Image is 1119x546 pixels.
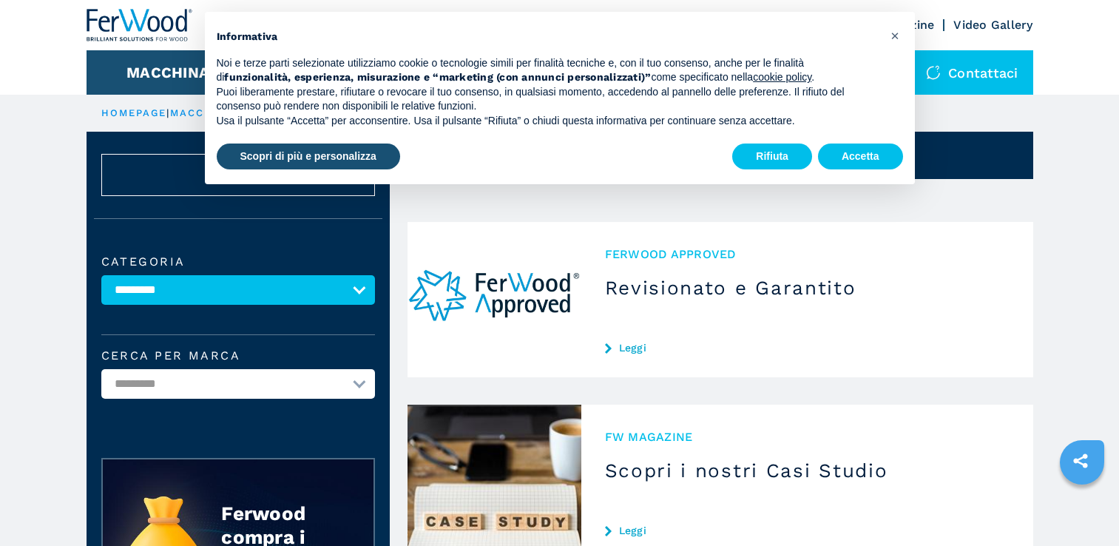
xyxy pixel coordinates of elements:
a: Video Gallery [953,18,1032,32]
a: macchinari [170,107,248,118]
p: Puoi liberamente prestare, rifiutare o revocare il tuo consenso, in qualsiasi momento, accedendo ... [217,85,879,114]
label: Cerca per marca [101,350,375,362]
a: HOMEPAGE [101,107,167,118]
h2: Informativa [217,30,879,44]
a: Leggi [605,525,1010,536]
p: Usa il pulsante “Accetta” per acconsentire. Usa il pulsante “Rifiuta” o chiudi questa informativa... [217,114,879,129]
h3: Revisionato e Garantito [605,276,1010,300]
button: Accetta [818,144,903,170]
span: | [166,107,169,118]
button: Rifiuta [732,144,812,170]
img: Ferwood [87,9,193,41]
span: FW MAGAZINE [605,428,1010,445]
span: Ferwood Approved [605,246,1010,263]
a: cookie policy [753,71,811,83]
button: Macchinari [126,64,225,81]
strong: funzionalità, esperienza, misurazione e “marketing (con annunci personalizzati)” [224,71,651,83]
img: Contattaci [926,65,941,80]
h3: Scopri i nostri Casi Studio [605,459,1010,482]
iframe: Chat [1056,479,1108,535]
label: Categoria [101,256,375,268]
span: × [890,27,899,44]
div: Contattaci [911,50,1033,95]
button: Chiudi questa informativa [884,24,907,47]
a: sharethis [1062,442,1099,479]
img: Revisionato e Garantito [408,222,581,377]
p: Noi e terze parti selezionate utilizziamo cookie o tecnologie simili per finalità tecniche e, con... [217,56,879,85]
button: Scopri di più e personalizza [217,144,400,170]
button: ResetAnnulla [101,154,375,196]
a: Leggi [605,342,1010,354]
